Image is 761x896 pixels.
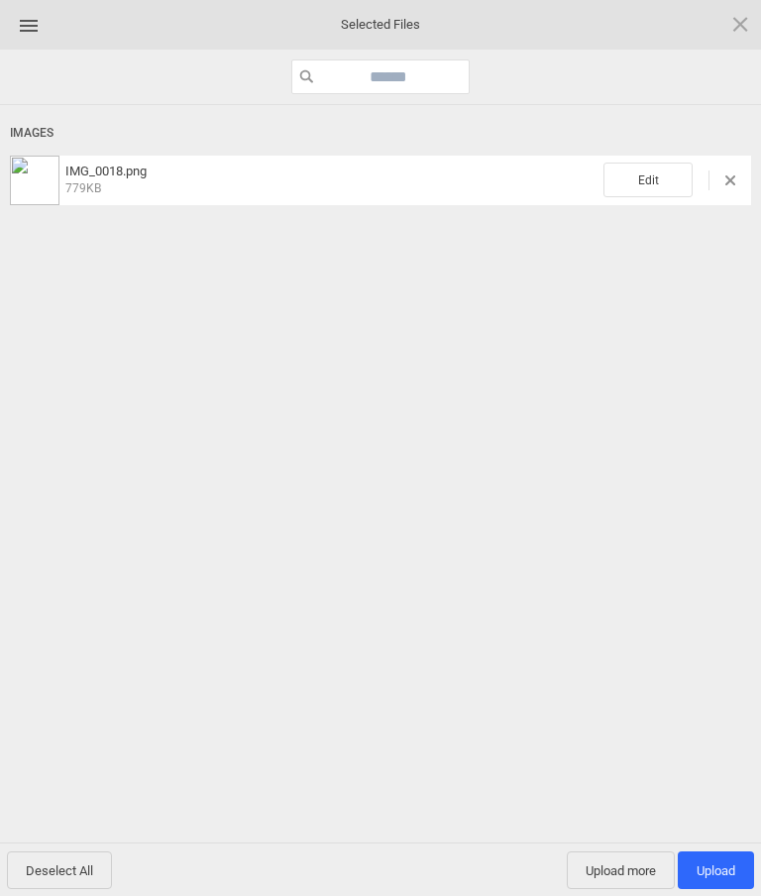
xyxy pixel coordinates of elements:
span: Click here or hit ESC to close picker [729,13,751,35]
img: d19fccee-69e5-4db1-9c4d-62c455ff607d [10,156,59,205]
div: Images [10,115,751,152]
span: 779KB [65,181,101,195]
span: Upload [678,851,754,889]
span: Edit [603,163,693,197]
span: Selected Files [281,16,480,34]
span: Deselect All [7,851,112,889]
span: Upload more [567,851,675,889]
span: IMG_0018.png [65,164,147,178]
span: IMG_0018.png [59,164,603,196]
span: Upload [697,863,735,878]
